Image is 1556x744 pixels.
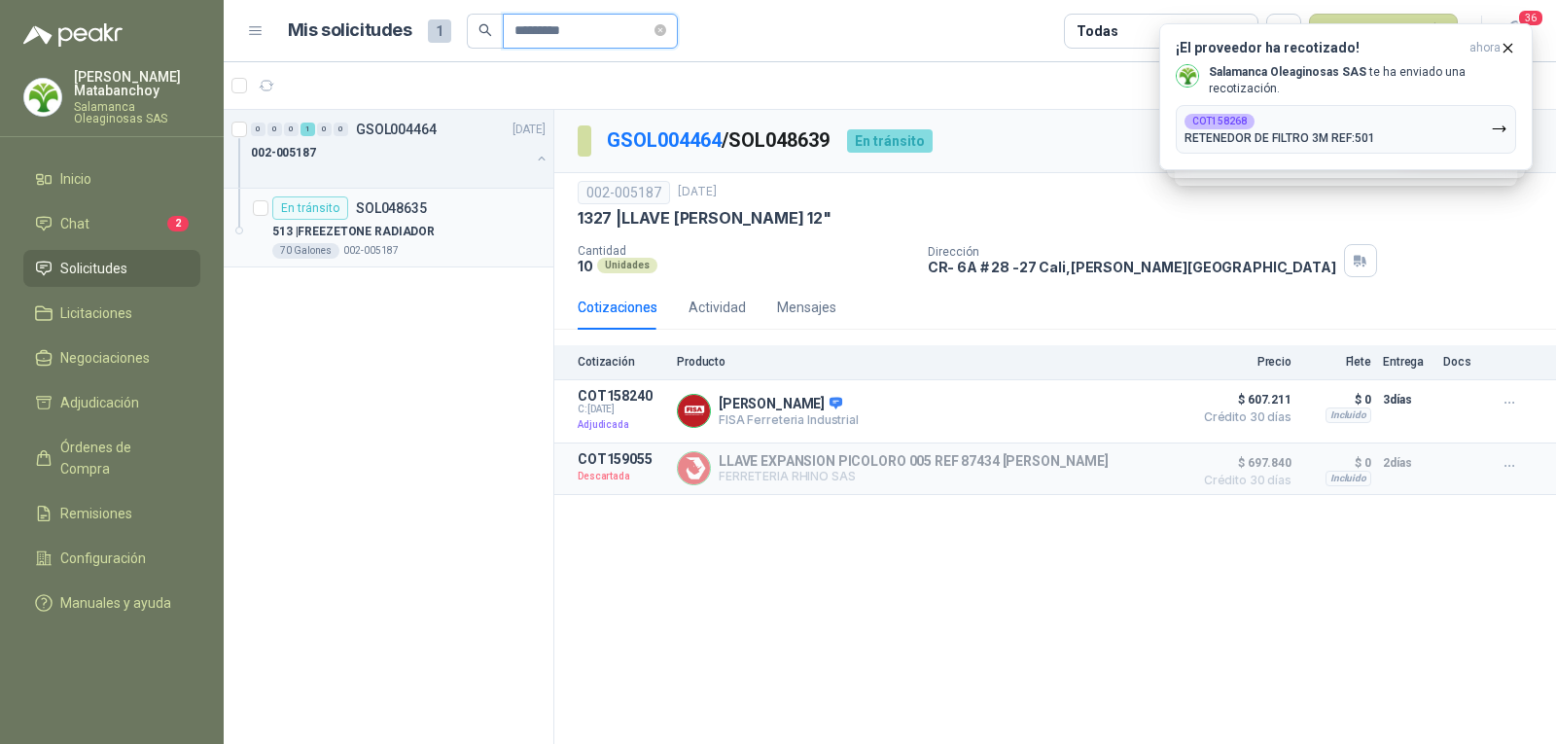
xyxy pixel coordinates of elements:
[1176,40,1462,56] h3: ¡El proveedor ha recotizado!
[777,297,836,318] div: Mensajes
[60,258,127,279] span: Solicitudes
[1383,451,1432,475] p: 2 días
[1303,355,1371,369] p: Flete
[578,208,831,229] p: 1327 | LLAVE [PERSON_NAME] 12"
[607,125,831,156] p: / SOL048639
[251,144,316,162] p: 002-005187
[677,355,1183,369] p: Producto
[1185,131,1375,145] p: RETENEDOR DE FILTRO 3M REF:501
[1077,20,1117,42] div: Todas
[513,121,546,139] p: [DATE]
[678,395,710,427] img: Company Logo
[928,245,1336,259] p: Dirección
[1383,388,1432,411] p: 3 días
[1383,355,1432,369] p: Entrega
[1209,65,1366,79] b: Salamanca Oleaginosas SAS
[60,347,150,369] span: Negociaciones
[60,213,89,234] span: Chat
[478,23,492,37] span: search
[23,23,123,47] img: Logo peakr
[1177,65,1198,87] img: Company Logo
[428,19,451,43] span: 1
[272,223,435,241] p: 513 | FREEZETONE RADIADOR
[60,437,182,479] span: Órdenes de Compra
[678,452,710,484] img: Company Logo
[1303,388,1371,411] p: $ 0
[1309,14,1458,49] button: Nueva solicitud
[847,129,933,153] div: En tránsito
[1194,451,1291,475] span: $ 697.840
[719,396,859,413] p: [PERSON_NAME]
[23,205,200,242] a: Chat2
[928,259,1336,275] p: CR- 6A # 28 -27 Cali , [PERSON_NAME][GEOGRAPHIC_DATA]
[578,355,665,369] p: Cotización
[1326,471,1371,486] div: Incluido
[60,168,91,190] span: Inicio
[1326,407,1371,423] div: Incluido
[689,297,746,318] div: Actividad
[578,415,665,435] p: Adjudicada
[60,592,171,614] span: Manuales y ayuda
[251,118,549,180] a: 0 0 0 1 0 0 GSOL004464[DATE] 002-005187
[356,201,427,215] p: SOL048635
[356,123,437,136] p: GSOL004464
[1517,9,1544,27] span: 36
[1303,451,1371,475] p: $ 0
[23,429,200,487] a: Órdenes de Compra
[23,295,200,332] a: Licitaciones
[578,181,670,204] div: 002-005187
[578,404,665,415] span: C: [DATE]
[60,548,146,569] span: Configuración
[1498,14,1533,49] button: 36
[719,469,1109,483] p: FERRETERIA RHINO SAS
[23,339,200,376] a: Negociaciones
[578,297,657,318] div: Cotizaciones
[607,128,722,152] a: GSOL004464
[719,453,1109,469] p: LLAVE EXPANSION PICOLORO 005 REF 87434 [PERSON_NAME]
[23,585,200,621] a: Manuales y ayuda
[578,467,665,486] p: Descartada
[1194,355,1291,369] p: Precio
[23,384,200,421] a: Adjudicación
[1469,40,1501,56] span: ahora
[23,250,200,287] a: Solicitudes
[317,123,332,136] div: 0
[578,388,665,404] p: COT158240
[597,258,657,273] div: Unidades
[1159,23,1533,170] button: ¡El proveedor ha recotizado!ahora Company LogoSalamanca Oleaginosas SAS te ha enviado una recotiz...
[1194,475,1291,486] span: Crédito 30 días
[74,70,200,97] p: [PERSON_NAME] Matabanchoy
[654,24,666,36] span: close-circle
[678,183,717,201] p: [DATE]
[1209,64,1516,97] p: te ha enviado una recotización.
[578,244,912,258] p: Cantidad
[284,123,299,136] div: 0
[343,243,399,259] p: 002-005187
[272,196,348,220] div: En tránsito
[167,216,189,231] span: 2
[654,21,666,40] span: close-circle
[1176,105,1516,154] button: COT158268RETENEDOR DE FILTRO 3M REF:501
[578,258,593,274] p: 10
[272,243,339,259] div: 70 Galones
[267,123,282,136] div: 0
[24,79,61,116] img: Company Logo
[1194,411,1291,423] span: Crédito 30 días
[23,495,200,532] a: Remisiones
[578,451,665,467] p: COT159055
[23,160,200,197] a: Inicio
[334,123,348,136] div: 0
[224,189,553,267] a: En tránsitoSOL048635513 |FREEZETONE RADIADOR70 Galones002-005187
[1194,388,1291,411] span: $ 607.211
[288,17,412,45] h1: Mis solicitudes
[251,123,265,136] div: 0
[1192,117,1247,126] b: COT158268
[719,412,859,427] p: FISA Ferreteria Industrial
[74,101,200,124] p: Salamanca Oleaginosas SAS
[1443,355,1482,369] p: Docs
[60,392,139,413] span: Adjudicación
[301,123,315,136] div: 1
[60,503,132,524] span: Remisiones
[23,540,200,577] a: Configuración
[60,302,132,324] span: Licitaciones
